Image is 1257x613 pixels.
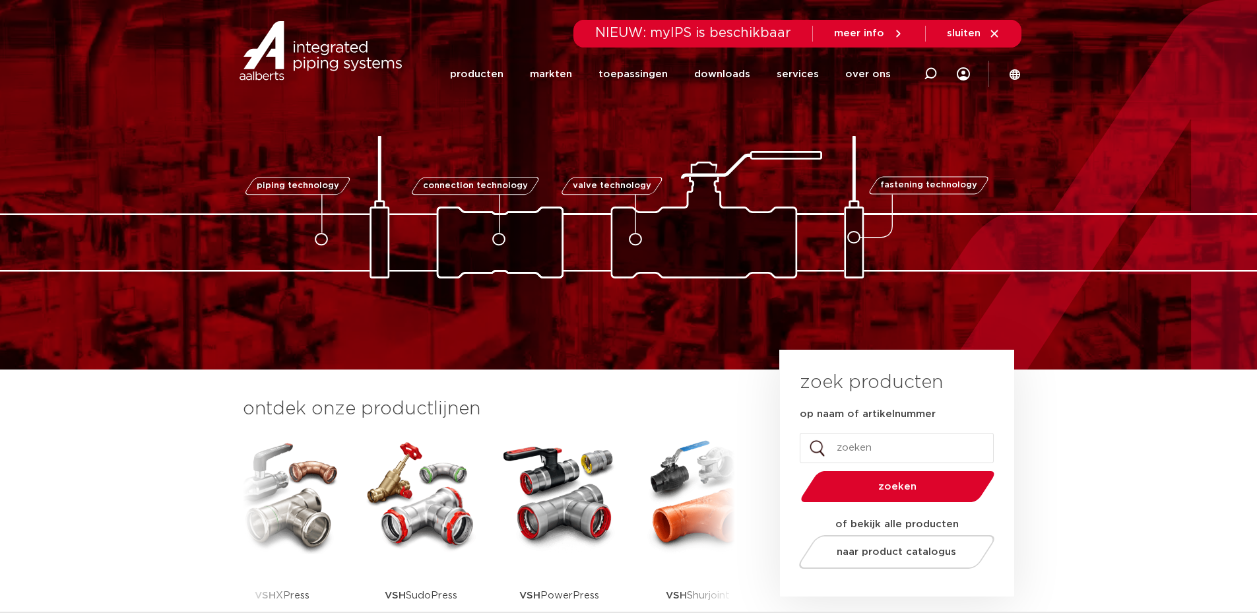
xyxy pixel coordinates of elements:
span: naar product catalogus [837,547,956,557]
a: sluiten [947,28,1000,40]
span: zoeken [835,482,961,492]
nav: Menu [450,49,891,100]
span: valve technology [573,181,651,190]
a: over ons [845,49,891,100]
strong: of bekijk alle producten [835,519,959,529]
label: op naam of artikelnummer [800,408,936,421]
strong: VSH [666,591,687,600]
a: producten [450,49,503,100]
span: meer info [834,28,884,38]
span: piping technology [257,181,339,190]
strong: VSH [255,591,276,600]
h3: ontdek onze productlijnen [243,396,735,422]
input: zoeken [800,433,994,463]
a: naar product catalogus [795,535,998,569]
h3: zoek producten [800,370,943,396]
strong: VSH [385,591,406,600]
span: sluiten [947,28,981,38]
button: zoeken [795,470,1000,503]
strong: VSH [519,591,540,600]
a: toepassingen [598,49,668,100]
a: meer info [834,28,904,40]
a: services [777,49,819,100]
span: fastening technology [880,181,977,190]
span: connection technology [422,181,527,190]
a: downloads [694,49,750,100]
span: NIEUW: myIPS is beschikbaar [595,26,791,40]
a: markten [530,49,572,100]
